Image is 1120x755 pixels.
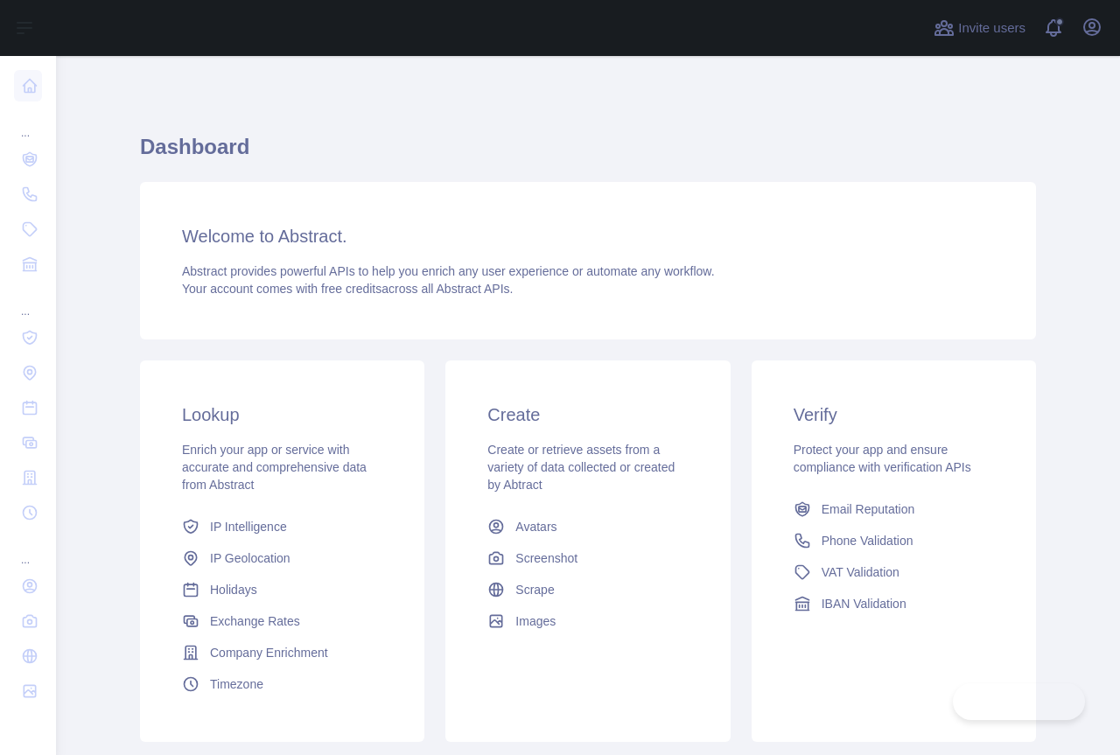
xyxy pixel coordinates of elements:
h1: Dashboard [140,133,1036,175]
div: ... [14,283,42,318]
div: ... [14,105,42,140]
h3: Verify [794,402,994,427]
iframe: Toggle Customer Support [953,683,1085,720]
span: IP Geolocation [210,549,290,567]
span: Screenshot [515,549,577,567]
h3: Create [487,402,688,427]
span: Protect your app and ensure compliance with verification APIs [794,443,971,474]
span: Create or retrieve assets from a variety of data collected or created by Abtract [487,443,675,492]
span: Holidays [210,581,257,598]
span: free credits [321,282,381,296]
span: Timezone [210,675,263,693]
span: Abstract provides powerful APIs to help you enrich any user experience or automate any workflow. [182,264,715,278]
a: IBAN Validation [787,588,1001,619]
a: Exchange Rates [175,605,389,637]
span: IBAN Validation [822,595,906,612]
a: VAT Validation [787,556,1001,588]
span: Company Enrichment [210,644,328,661]
a: Email Reputation [787,493,1001,525]
span: Email Reputation [822,500,915,518]
span: Phone Validation [822,532,913,549]
a: Avatars [480,511,695,542]
a: IP Geolocation [175,542,389,574]
span: Your account comes with across all Abstract APIs. [182,282,513,296]
a: Screenshot [480,542,695,574]
span: IP Intelligence [210,518,287,535]
button: Invite users [930,14,1029,42]
a: Holidays [175,574,389,605]
span: VAT Validation [822,563,899,581]
div: ... [14,532,42,567]
span: Scrape [515,581,554,598]
span: Invite users [958,18,1025,38]
a: Company Enrichment [175,637,389,668]
a: Scrape [480,574,695,605]
span: Enrich your app or service with accurate and comprehensive data from Abstract [182,443,367,492]
h3: Welcome to Abstract. [182,224,994,248]
span: Images [515,612,556,630]
a: Timezone [175,668,389,700]
a: Images [480,605,695,637]
a: IP Intelligence [175,511,389,542]
h3: Lookup [182,402,382,427]
a: Phone Validation [787,525,1001,556]
span: Exchange Rates [210,612,300,630]
span: Avatars [515,518,556,535]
